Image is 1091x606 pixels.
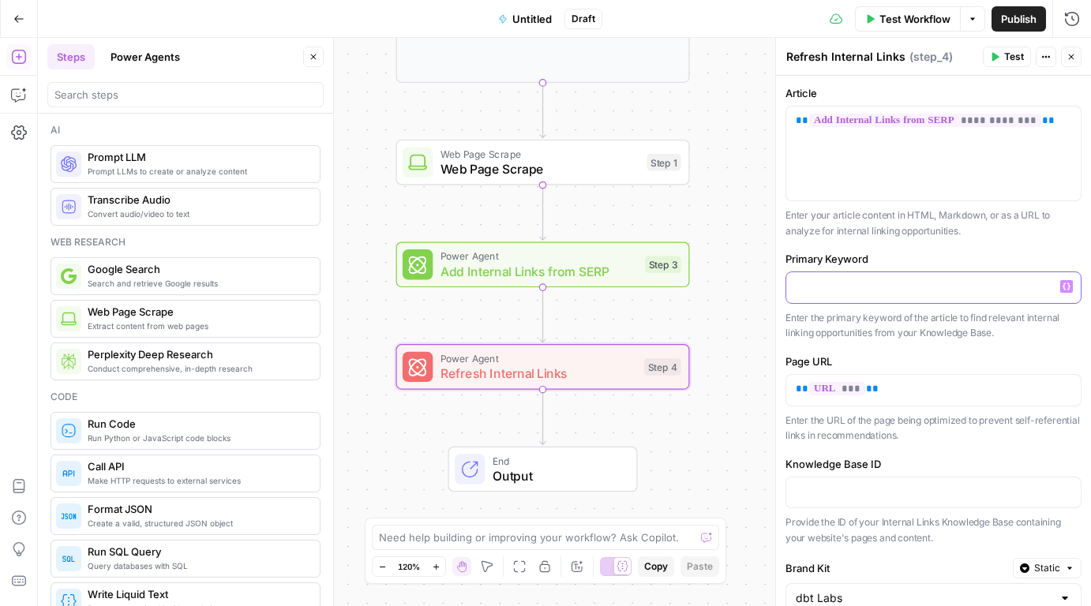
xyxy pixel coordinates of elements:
[88,304,307,320] span: Web Page Scrape
[992,6,1046,32] button: Publish
[396,242,690,288] div: Power AgentAdd Internal Links from SERPStep 3
[785,456,1082,472] label: Knowledge Base ID
[489,6,561,32] button: Untitled
[54,87,317,103] input: Search steps
[396,140,690,185] div: Web Page ScrapeWeb Page ScrapeStep 1
[441,159,639,178] span: Web Page Scrape
[540,185,545,241] g: Edge from step_1 to step_3
[51,390,321,404] div: Code
[88,208,307,220] span: Convert audio/video to text
[645,256,681,274] div: Step 3
[88,432,307,444] span: Run Python or JavaScript code blocks
[88,544,307,559] span: Run SQL Query
[785,85,1082,101] label: Article
[540,390,545,445] g: Edge from step_4 to end
[88,277,307,290] span: Search and retrieve Google results
[88,346,307,362] span: Perplexity Deep Research
[785,251,1082,267] label: Primary Keyword
[855,6,960,32] button: Test Workflow
[396,344,690,390] div: Power AgentRefresh Internal LinksStep 4
[88,501,307,517] span: Format JSON
[88,416,307,432] span: Run Code
[540,83,545,138] g: Edge from step_5 to step_1
[785,208,1082,238] p: Enter your article content in HTML, Markdown, or as a URL to analyze for internal linking opportu...
[644,559,668,574] span: Copy
[540,287,545,342] g: Edge from step_3 to step_4
[512,11,552,27] span: Untitled
[572,12,595,26] span: Draft
[983,47,1031,67] button: Test
[493,466,621,485] span: Output
[1001,11,1037,27] span: Publish
[441,249,638,264] span: Power Agent
[909,49,953,65] span: ( step_4 )
[785,310,1082,341] p: Enter the primary keyword of the article to find relevant internal linking opportunities from you...
[1013,558,1082,578] button: Static
[687,559,713,574] span: Paste
[441,351,636,366] span: Power Agent
[796,590,1052,606] input: dbt Labs
[88,586,307,602] span: Write Liquid Text
[879,11,950,27] span: Test Workflow
[88,165,307,178] span: Prompt LLMs to create or analyze content
[785,514,1082,545] p: Provide the ID of your Internal Links Knowledge Base containing your website's pages and content.
[644,358,681,376] div: Step 4
[88,458,307,474] span: Call API
[398,560,420,573] span: 120%
[493,453,621,468] span: End
[51,235,321,249] div: Web research
[88,320,307,332] span: Extract content from web pages
[1034,561,1060,575] span: Static
[785,353,1082,369] label: Page URL
[88,192,307,208] span: Transcribe Audio
[396,447,690,492] div: EndOutput
[88,362,307,375] span: Conduct comprehensive, in-depth research
[785,413,1082,443] p: Enter the URL of the page being optimized to prevent self-referential links in recommendations.
[785,560,1007,576] label: Brand Kit
[638,556,674,577] button: Copy
[47,44,95,69] button: Steps
[1004,50,1024,64] span: Test
[88,559,307,572] span: Query databases with SQL
[101,44,189,69] button: Power Agents
[88,517,307,529] span: Create a valid, structured JSON object
[51,123,321,137] div: Ai
[441,262,638,281] span: Add Internal Links from SERP
[647,154,681,171] div: Step 1
[680,556,719,577] button: Paste
[88,261,307,277] span: Google Search
[786,49,905,65] textarea: Refresh Internal Links
[441,146,639,161] span: Web Page Scrape
[441,364,636,383] span: Refresh Internal Links
[88,474,307,487] span: Make HTTP requests to external services
[88,149,307,165] span: Prompt LLM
